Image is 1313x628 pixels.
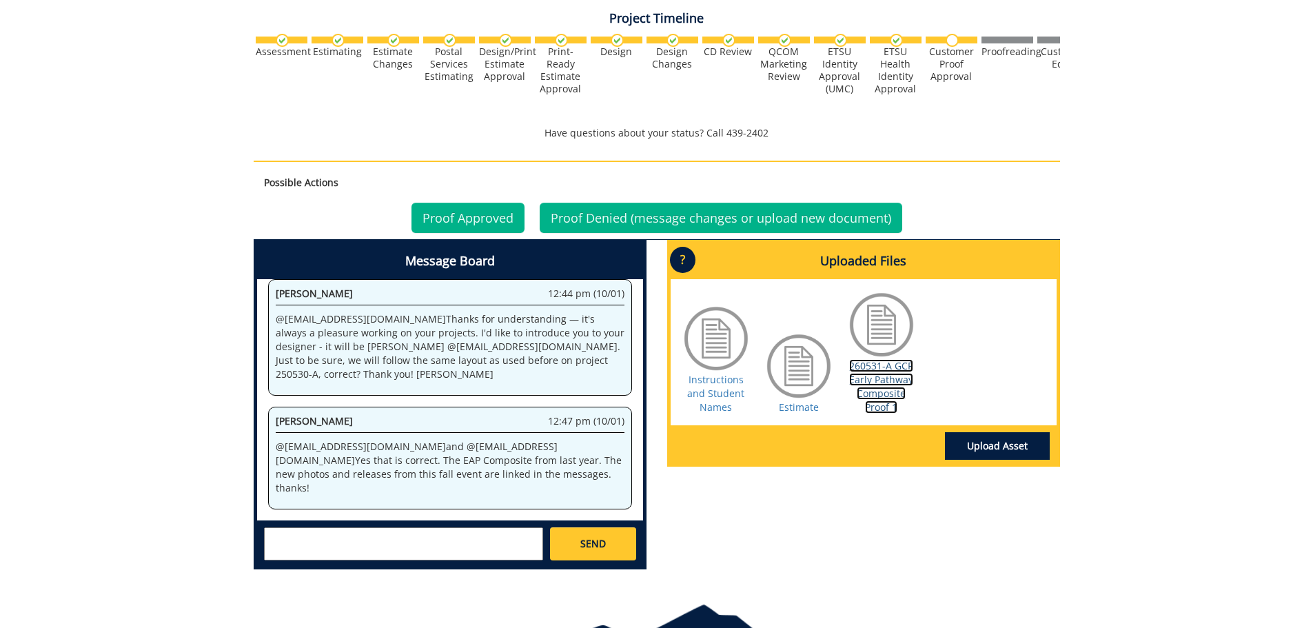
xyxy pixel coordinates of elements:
[276,287,353,300] span: [PERSON_NAME]
[254,126,1060,140] p: Have questions about your status? Call 439-2402
[814,45,866,95] div: ETSU Identity Approval (UMC)
[981,45,1033,58] div: Proofreading
[591,45,642,58] div: Design
[670,247,695,273] p: ?
[778,34,791,47] img: checkmark
[548,287,624,301] span: 12:44 pm (10/01)
[946,34,959,47] img: no
[758,45,810,83] div: QCOM Marketing Review
[276,34,289,47] img: checkmark
[367,45,419,70] div: Estimate Changes
[276,440,624,495] p: @ [EMAIL_ADDRESS][DOMAIN_NAME] and @ [EMAIL_ADDRESS][DOMAIN_NAME] Yes that is correct. The EAP Co...
[1037,45,1089,70] div: Customer Edits
[611,34,624,47] img: checkmark
[834,34,847,47] img: checkmark
[702,45,754,58] div: CD Review
[555,34,568,47] img: checkmark
[254,12,1060,26] h4: Project Timeline
[779,401,819,414] a: Estimate
[276,414,353,427] span: [PERSON_NAME]
[945,432,1050,460] a: Upload Asset
[722,34,735,47] img: checkmark
[479,45,531,83] div: Design/Print Estimate Approval
[411,203,525,233] a: Proof Approved
[387,34,400,47] img: checkmark
[535,45,587,95] div: Print-Ready Estimate Approval
[423,45,475,83] div: Postal Services Estimating
[264,176,338,189] strong: Possible Actions
[890,34,903,47] img: checkmark
[580,537,606,551] span: SEND
[276,312,624,381] p: @ [EMAIL_ADDRESS][DOMAIN_NAME] Thanks for understanding — it's always a pleasure working on your ...
[671,243,1057,279] h4: Uploaded Files
[870,45,922,95] div: ETSU Health Identity Approval
[849,359,913,414] a: 260531-A GCP Early Pathway Composite Proof 1
[647,45,698,70] div: Design Changes
[550,527,635,560] a: SEND
[499,34,512,47] img: checkmark
[332,34,345,47] img: checkmark
[548,414,624,428] span: 12:47 pm (10/01)
[666,34,680,47] img: checkmark
[312,45,363,58] div: Estimating
[443,34,456,47] img: checkmark
[540,203,902,233] a: Proof Denied (message changes or upload new document)
[257,243,643,279] h4: Message Board
[926,45,977,83] div: Customer Proof Approval
[687,373,744,414] a: Instructions and Student Names
[264,527,543,560] textarea: messageToSend
[256,45,307,58] div: Assessment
